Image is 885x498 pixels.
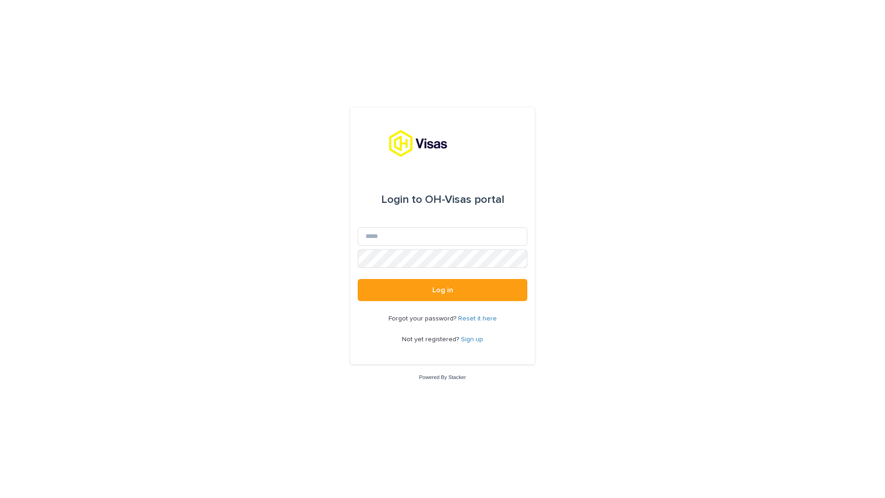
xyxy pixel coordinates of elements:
[419,374,466,380] a: Powered By Stacker
[358,279,527,301] button: Log in
[389,315,458,322] span: Forgot your password?
[402,336,461,343] span: Not yet registered?
[458,315,497,322] a: Reset it here
[381,187,504,213] div: OH-Visas portal
[389,130,496,157] img: tx8HrbJQv2PFQx4TXEq5
[461,336,483,343] a: Sign up
[432,286,453,294] span: Log in
[381,194,422,205] span: Login to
